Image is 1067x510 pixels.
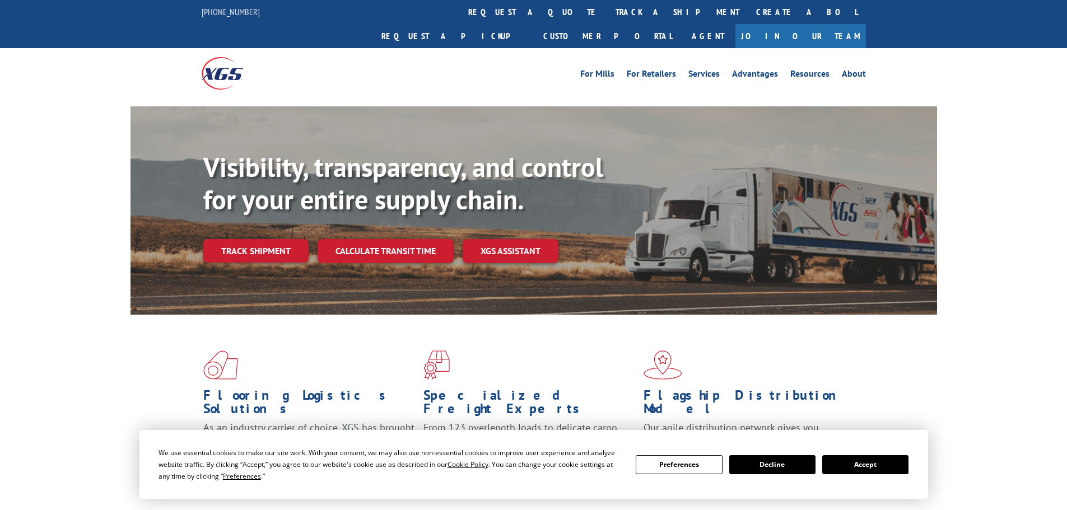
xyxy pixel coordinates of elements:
[203,350,238,380] img: xgs-icon-total-supply-chain-intelligence-red
[688,69,720,82] a: Services
[729,455,816,474] button: Decline
[842,69,866,82] a: About
[318,239,454,263] a: Calculate transit time
[644,350,682,380] img: xgs-icon-flagship-distribution-model-red
[535,24,681,48] a: Customer Portal
[203,389,415,421] h1: Flooring Logistics Solutions
[636,455,722,474] button: Preferences
[681,24,735,48] a: Agent
[223,471,261,481] span: Preferences
[822,455,908,474] button: Accept
[448,460,488,469] span: Cookie Policy
[203,421,414,461] span: As an industry carrier of choice, XGS has brought innovation and dedication to flooring logistics...
[732,69,778,82] a: Advantages
[423,350,450,380] img: xgs-icon-focused-on-flooring-red
[644,389,855,421] h1: Flagship Distribution Model
[644,421,850,447] span: Our agile distribution network gives you nationwide inventory management on demand.
[735,24,866,48] a: Join Our Team
[139,430,928,499] div: Cookie Consent Prompt
[203,239,309,263] a: Track shipment
[373,24,535,48] a: Request a pickup
[463,239,558,263] a: XGS ASSISTANT
[790,69,830,82] a: Resources
[159,447,622,482] div: We use essential cookies to make our site work. With your consent, we may also use non-essential ...
[423,389,635,421] h1: Specialized Freight Experts
[627,69,676,82] a: For Retailers
[580,69,614,82] a: For Mills
[423,421,635,471] p: From 123 overlength loads to delicate cargo, our experienced staff knows the best way to move you...
[202,6,260,17] a: [PHONE_NUMBER]
[203,149,603,217] b: Visibility, transparency, and control for your entire supply chain.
